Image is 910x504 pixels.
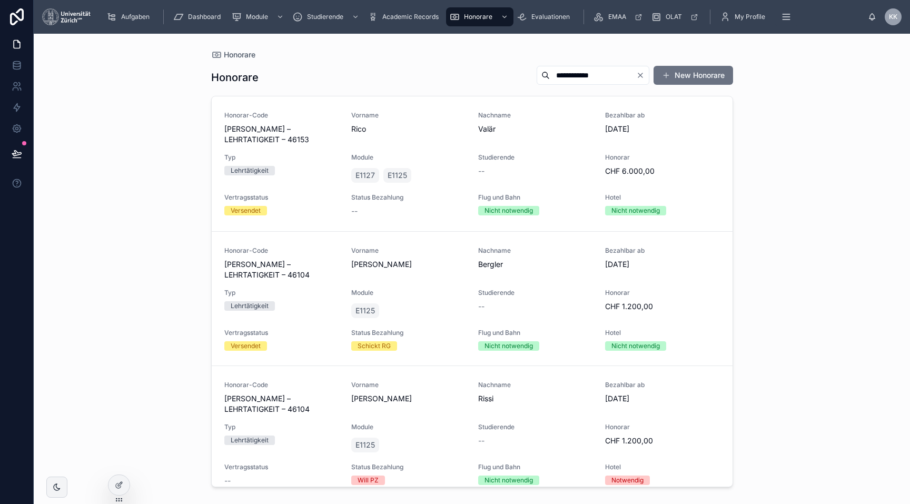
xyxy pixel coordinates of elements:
div: Lehrtätigkeit [231,436,269,445]
span: [DATE] [605,259,719,270]
div: Notwendig [611,476,644,485]
span: Nachname [478,111,592,120]
span: CHF 1.200,00 [605,436,719,446]
span: Honorar [605,423,719,431]
a: Evaluationen [513,7,577,26]
span: [PERSON_NAME] – LEHRTATIGKEIT – 46153 [224,124,339,145]
a: E1125 [383,168,411,183]
div: Nicht notwendig [611,206,660,215]
div: Nicht notwendig [484,476,533,485]
span: Bezahlbar ab [605,246,719,255]
span: Dashboard [188,13,221,21]
span: Hotel [605,193,719,202]
div: scrollable content [99,5,868,28]
span: E1127 [355,170,375,181]
a: Module [228,7,289,26]
span: CHF 1.200,00 [605,301,719,312]
span: Honorare [464,13,492,21]
span: Honorar [605,153,719,162]
span: Module [351,289,466,297]
span: Honorar-Code [224,246,339,255]
span: Academic Records [382,13,439,21]
span: Status Bezahlung [351,463,466,471]
a: Studierende [289,7,364,26]
span: Typ [224,153,339,162]
span: Bezahlbar ab [605,381,719,389]
span: Bezahlbar ab [605,111,719,120]
span: Studierende [478,423,592,431]
span: Flug und Bahn [478,463,592,471]
span: E1125 [355,305,375,316]
span: KK [889,13,897,21]
span: Studierende [478,289,592,297]
div: Schickt RG [358,341,391,351]
button: Clear [636,71,649,80]
span: Nachname [478,246,592,255]
span: Typ [224,289,339,297]
a: Aufgaben [103,7,157,26]
a: Honorare [446,7,513,26]
span: [DATE] [605,393,719,404]
span: Vorname [351,381,466,389]
span: -- [478,301,484,312]
span: -- [351,206,358,216]
div: Lehrtätigkeit [231,301,269,311]
span: Hotel [605,463,719,471]
span: Flug und Bahn [478,193,592,202]
a: Honorar-Code[PERSON_NAME] – LEHRTATIGKEIT – 46153VornameRicoNachnameValärBezahlbar ab[DATE]TypLeh... [212,96,733,232]
h1: Honorare [211,70,259,85]
span: EMAA [608,13,626,21]
span: Rissi [478,393,592,404]
div: Nicht notwendig [484,341,533,351]
a: Dashboard [170,7,228,26]
div: Will PZ [358,476,379,485]
span: Vertragsstatus [224,329,339,337]
span: Vorname [351,111,466,120]
span: [PERSON_NAME] [351,393,466,404]
span: Evaluationen [531,13,570,21]
span: Rico [351,124,466,134]
a: E1125 [351,303,379,318]
a: My Profile [717,7,773,26]
a: E1125 [351,438,379,452]
span: Honorar [605,289,719,297]
span: Module [246,13,268,21]
span: CHF 6.000,00 [605,166,719,176]
span: Vertragsstatus [224,463,339,471]
a: EMAA [590,7,648,26]
div: Lehrtätigkeit [231,166,269,175]
span: [DATE] [605,124,719,134]
span: Module [351,153,466,162]
span: Bergler [478,259,592,270]
div: Nicht notwendig [484,206,533,215]
span: My Profile [735,13,765,21]
span: Studierende [478,153,592,162]
a: Honorare [211,50,255,60]
a: Honorar-Code[PERSON_NAME] – LEHRTATIGKEIT – 46104Vorname[PERSON_NAME]NachnameRissiBezahlbar ab[DA... [212,366,733,501]
span: -- [478,436,484,446]
span: Vorname [351,246,466,255]
span: Typ [224,423,339,431]
div: Versendet [231,341,261,351]
span: [PERSON_NAME] [351,259,466,270]
span: OLAT [666,13,682,21]
span: E1125 [355,440,375,450]
span: -- [224,476,231,486]
span: Status Bezahlung [351,193,466,202]
a: E1127 [351,168,379,183]
span: Studierende [307,13,343,21]
a: Honorar-Code[PERSON_NAME] – LEHRTATIGKEIT – 46104Vorname[PERSON_NAME]NachnameBerglerBezahlbar ab[... [212,232,733,366]
span: -- [478,166,484,176]
span: [PERSON_NAME] – LEHRTATIGKEIT – 46104 [224,259,339,280]
span: Honorar-Code [224,111,339,120]
span: [PERSON_NAME] – LEHRTATIGKEIT – 46104 [224,393,339,414]
div: Versendet [231,206,261,215]
a: Academic Records [364,7,446,26]
span: Nachname [478,381,592,389]
span: Valär [478,124,592,134]
span: Status Bezahlung [351,329,466,337]
a: New Honorare [654,66,733,85]
span: Flug und Bahn [478,329,592,337]
img: App logo [42,8,91,25]
span: Honorare [224,50,255,60]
